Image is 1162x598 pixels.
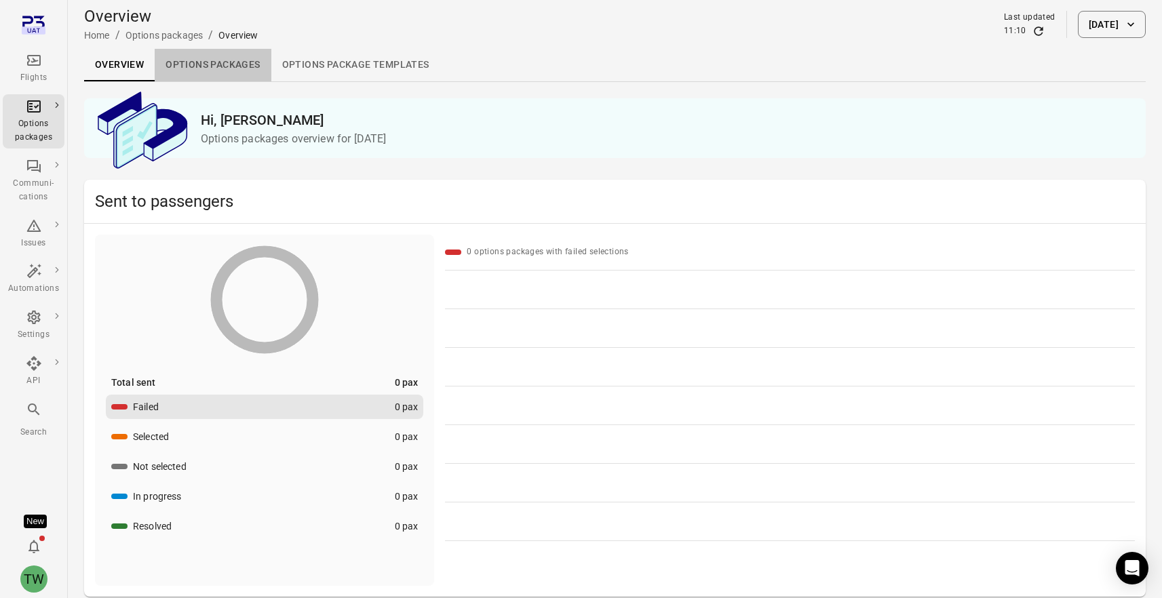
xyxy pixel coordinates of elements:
a: Flights [3,48,64,89]
h1: Overview [84,5,258,27]
div: Settings [8,328,59,342]
div: 11:10 [1004,24,1026,38]
li: / [115,27,120,43]
div: Selected [133,430,169,443]
a: Options package Templates [271,49,440,81]
div: Communi-cations [8,177,59,204]
div: Local navigation [84,49,1146,81]
div: Flights [8,71,59,85]
div: 0 pax [395,519,419,533]
div: Failed [133,400,159,414]
button: Search [3,397,64,443]
div: 0 pax [395,376,419,389]
a: Settings [3,305,64,346]
button: Tony Wang [15,560,53,598]
li: / [208,27,213,43]
a: Issues [3,214,64,254]
button: Notifications [20,533,47,560]
div: Search [8,426,59,439]
div: 0 pax [395,430,419,443]
div: Automations [8,282,59,296]
button: [DATE] [1078,11,1146,38]
a: Options packages [125,30,203,41]
a: API [3,351,64,392]
div: TW [20,565,47,593]
div: Issues [8,237,59,250]
a: Overview [84,49,155,81]
button: Selected0 pax [106,424,423,449]
div: 0 pax [395,460,419,473]
a: Options packages [3,94,64,148]
p: Options packages overview for [DATE] [201,131,1135,147]
button: Resolved0 pax [106,514,423,538]
h2: Sent to passengers [95,191,1135,212]
button: Refresh data [1032,24,1045,38]
h2: Hi, [PERSON_NAME] [201,109,1135,131]
a: Options packages [155,49,271,81]
div: Total sent [111,376,156,389]
div: Not selected [133,460,187,473]
div: Last updated [1004,11,1056,24]
nav: Breadcrumbs [84,27,258,43]
a: Communi-cations [3,154,64,208]
div: In progress [133,490,182,503]
div: Tooltip anchor [24,515,47,528]
div: 0 pax [395,490,419,503]
div: Resolved [133,519,172,533]
button: Failed0 pax [106,395,423,419]
button: In progress0 pax [106,484,423,509]
div: 0 pax [395,400,419,414]
div: Options packages [8,117,59,144]
a: Home [84,30,110,41]
button: Not selected0 pax [106,454,423,479]
a: Automations [3,259,64,300]
div: 0 options packages with failed selections [467,245,628,259]
div: Open Intercom Messenger [1116,552,1148,584]
div: Overview [218,28,258,42]
div: API [8,374,59,388]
